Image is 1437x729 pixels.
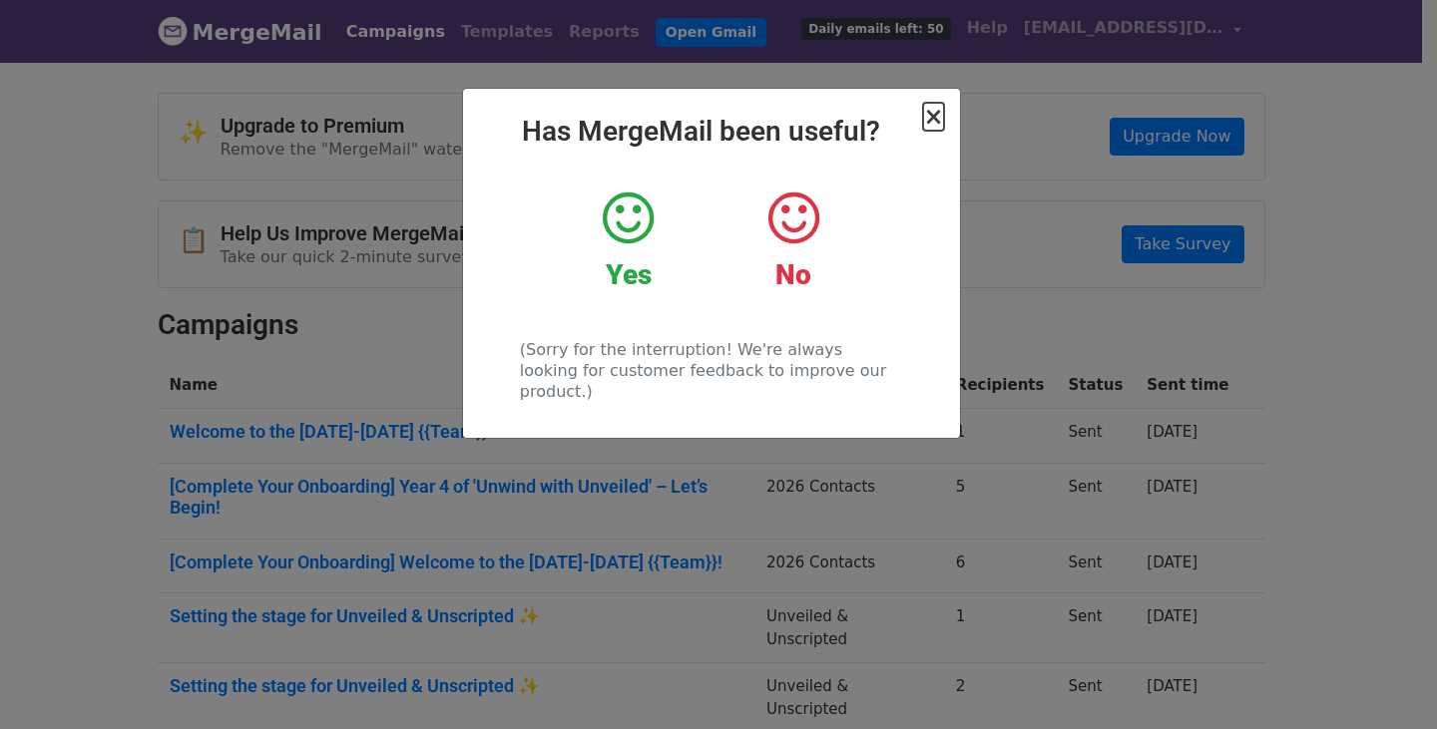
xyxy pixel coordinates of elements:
a: Yes [561,188,696,292]
p: (Sorry for the interruption! We're always looking for customer feedback to improve our product.) [520,339,902,402]
strong: No [775,258,811,291]
iframe: Chat Widget [1337,633,1437,729]
h2: Has MergeMail been useful? [479,115,944,149]
span: × [923,103,943,131]
a: No [725,188,860,292]
button: Close [923,105,943,129]
strong: Yes [606,258,652,291]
